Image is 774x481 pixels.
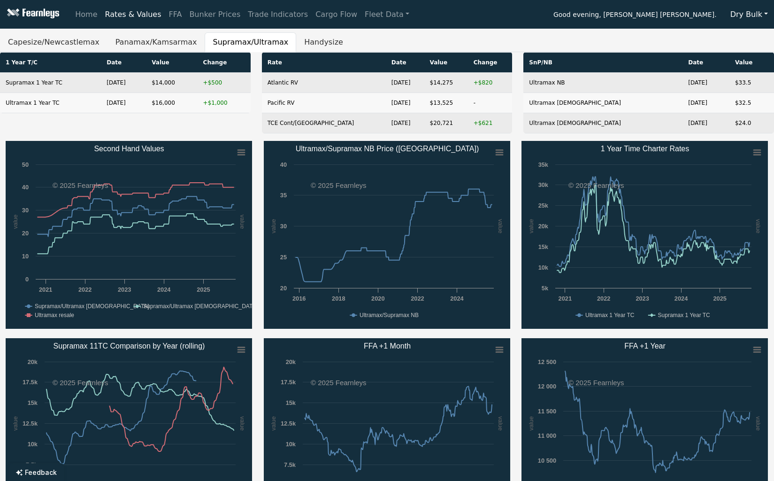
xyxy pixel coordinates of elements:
[538,358,556,365] text: 12 500
[198,93,251,113] td: +$1,000
[523,73,682,93] td: Ultramax NB
[411,295,424,302] text: 2022
[538,223,549,230] text: 20k
[424,113,468,133] td: $20,721
[54,342,205,350] text: Supramax 11TC Comparison by Year (rolling)
[528,416,535,431] text: value
[468,73,513,93] td: +$820
[361,5,413,24] a: Fleet Data
[280,161,286,168] text: 40
[262,93,386,113] td: Pacific RV
[538,181,549,188] text: 30k
[312,5,361,24] a: Cargo Flow
[239,416,246,431] text: value
[585,312,635,318] text: Ultramax 1 Year TC
[28,358,38,365] text: 20k
[280,223,286,230] text: 30
[538,408,556,415] text: 11 500
[12,416,19,431] text: value
[538,383,556,390] text: 12 000
[755,219,762,233] text: value
[523,113,682,133] td: Ultramax [DEMOGRAPHIC_DATA]
[281,420,296,427] text: 12.5k
[424,73,468,93] td: $14,275
[553,8,717,23] span: Good evening, [PERSON_NAME] [PERSON_NAME].
[568,379,624,387] text: © 2025 Fearnleys
[729,73,774,93] td: $33.5
[364,342,411,350] text: FFA +1 Month
[729,53,774,73] th: Value
[713,295,727,302] text: 2025
[674,295,688,302] text: 2024
[682,73,729,93] td: [DATE]
[755,416,762,431] text: value
[22,184,29,191] text: 40
[682,93,729,113] td: [DATE]
[538,161,549,168] text: 35k
[311,181,367,189] text: © 2025 Fearnleys
[198,73,251,93] td: +$500
[568,181,624,189] text: © 2025 Fearnleys
[244,5,312,24] a: Trade Indicators
[25,276,29,283] text: 0
[280,254,286,261] text: 25
[729,113,774,133] td: $24.0
[264,141,510,329] svg: Ultramax/Supramax NB Price (China)
[198,53,251,73] th: Change
[424,93,468,113] td: $13,525
[262,73,386,93] td: Atlantic RV
[559,295,572,302] text: 2021
[424,53,468,73] th: Value
[538,243,549,250] text: 15k
[538,432,556,439] text: 11 000
[538,264,549,271] text: 10k
[53,379,108,387] text: © 2025 Fearnleys
[285,399,296,406] text: 15k
[280,192,286,199] text: 35
[35,303,149,310] text: Supramax/Ultramax [DEMOGRAPHIC_DATA]
[284,461,296,468] text: 7.5k
[724,6,774,23] button: Dry Bulk
[523,53,682,73] th: SnP/NB
[28,441,38,448] text: 10k
[296,32,351,52] button: Handysize
[101,53,146,73] th: Date
[101,5,165,24] a: Rates & Values
[101,93,146,113] td: [DATE]
[601,145,690,153] text: 1 Year Time Charter Rates
[311,379,367,387] text: © 2025 Fearnleys
[542,285,549,292] text: 5k
[26,461,38,468] text: 7.5k
[295,145,479,153] text: Ultramax/Supramax NB Price ([GEOGRAPHIC_DATA])
[538,457,556,464] text: 10 500
[450,295,464,302] text: 2024
[146,53,197,73] th: Value
[78,286,92,293] text: 2022
[107,32,205,52] button: Panamax/Kamsarmax
[597,295,610,302] text: 2022
[468,53,513,73] th: Change
[281,379,296,386] text: 17.5k
[28,399,38,406] text: 15k
[262,113,386,133] td: TCE Cont/[GEOGRAPHIC_DATA]
[386,73,424,93] td: [DATE]
[360,312,419,318] text: Ultramax/Supramax NB
[521,141,768,329] svg: 1 Year Time Charter Rates
[22,230,29,237] text: 20
[625,342,666,350] text: FFA +1 Year
[71,5,101,24] a: Home
[12,215,19,229] text: value
[53,181,108,189] text: © 2025 Fearnleys
[538,202,549,209] text: 25k
[468,93,513,113] td: -
[165,5,186,24] a: FFA
[146,93,197,113] td: $16,000
[39,286,52,293] text: 2021
[636,295,649,302] text: 2023
[332,295,345,302] text: 2018
[143,303,258,310] text: Supramax/Ultramax [DEMOGRAPHIC_DATA]
[280,285,286,292] text: 20
[205,32,296,52] button: Supramax/Ultramax
[468,113,513,133] td: +$621
[157,286,171,293] text: 2024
